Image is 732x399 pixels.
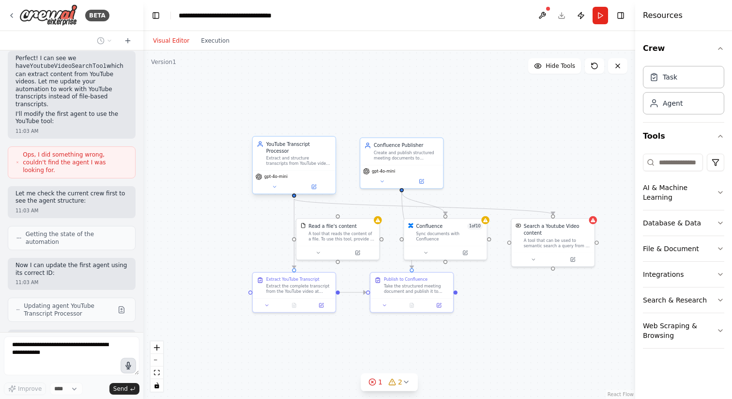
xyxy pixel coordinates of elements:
[252,137,336,195] div: YouTube Transcript ProcessorExtract and structure transcripts from YouTube videos at {youtube_url...
[370,272,454,313] div: Publish to ConfluenceTake the structured meeting document and publish it to Confluence space {con...
[643,313,724,348] button: Web Scraping & Browsing
[266,277,320,282] div: Extract YouTube Transcript
[554,255,592,264] button: Open in side panel
[18,385,42,393] span: Improve
[308,231,375,241] div: A tool that reads the content of a file. To use this tool, provide a 'file_path' parameter with t...
[643,150,724,356] div: Tools
[15,262,128,277] p: Now I can update the first agent using its correct ID:
[528,58,581,74] button: Hide Tools
[643,123,724,150] button: Tools
[301,223,306,228] img: FileReadTool
[402,177,440,186] button: Open in side panel
[151,379,163,392] button: toggle interactivity
[149,9,163,22] button: Hide left sidebar
[643,236,724,261] button: File & Document
[151,367,163,379] button: fit view
[291,199,557,214] g: Edge from 415d067b-1996-471b-8fa5-88fa85c31cc6 to 1d1be02a-9f4b-46d0-9f0f-546e064b1aad
[4,383,46,395] button: Improve
[511,218,595,267] div: YoutubeVideoSearchToolSearch a Youtube Video contentA tool that can be used to semantic search a ...
[120,35,136,47] button: Start a new chat
[291,199,298,268] g: Edge from 415d067b-1996-471b-8fa5-88fa85c31cc6 to 24bf41c5-e46b-4dfc-9609-7df07300bd81
[151,341,163,354] button: zoom in
[310,301,333,309] button: Open in side panel
[524,238,591,248] div: A tool that can be used to semantic search a query from a Youtube Video content.
[416,223,443,230] div: Confluence
[378,377,382,387] span: 1
[23,151,127,174] span: Ops, I did something wrong, couldn't find the agent I was looking for.
[397,301,426,309] button: No output available
[643,287,724,313] button: Search & Research
[26,230,127,246] span: Getting the state of the automation
[398,192,449,214] g: Edge from 146a6270-a3d4-4dec-b358-346653ca6b66 to 84196fff-8bd0-4803-b758-96f5fd389673
[24,302,114,318] span: Updating agent YouTube Transcript Processor
[372,169,395,174] span: gpt-4o-mini
[340,289,366,296] g: Edge from 24bf41c5-e46b-4dfc-9609-7df07300bd81 to e3ee0921-b51e-406c-b64a-1dced622789a
[252,272,336,313] div: Extract YouTube TranscriptExtract the complete transcript from the YouTube video at {youtube_url}...
[643,210,724,236] button: Database & Data
[643,62,724,122] div: Crew
[19,4,77,26] img: Logo
[374,150,439,161] div: Create and publish structured meeting documents to Confluence space {confluence_space} with prope...
[524,223,591,237] div: Search a Youtube Video content
[663,98,683,108] div: Agent
[266,284,332,294] div: Extract the complete transcript from the YouTube video at {youtube_url} and transform it into a w...
[121,358,136,373] button: Click to speak your automation idea
[546,62,575,70] span: Hide Tools
[398,377,402,387] span: 2
[416,231,483,241] div: Sync documents with Confluence
[179,11,288,20] nav: breadcrumb
[93,35,116,47] button: Switch to previous chat
[109,383,139,395] button: Send
[643,175,724,210] button: AI & Machine Learning
[427,301,451,309] button: Open in side panel
[266,156,332,166] div: Extract and structure transcripts from YouTube videos at {youtube_url} into professional meeting ...
[151,354,163,367] button: zoom out
[643,35,724,62] button: Crew
[467,223,483,230] span: Number of enabled actions
[663,72,677,82] div: Task
[374,142,439,149] div: Confluence Publisher
[151,58,176,66] div: Version 1
[15,111,128,126] p: I'll modify the first agent to use the YouTube tool:
[151,341,163,392] div: React Flow controls
[15,279,128,286] div: 11:03 AM
[295,183,333,191] button: Open in side panel
[516,223,521,228] img: YoutubeVideoSearchTool
[384,277,427,282] div: Publish to Confluence
[15,55,128,108] p: Perfect! I can see we have which can extract content from YouTube videos. Let me update your auto...
[113,385,128,393] span: Send
[608,392,634,397] a: React Flow attribution
[614,9,627,22] button: Hide right sidebar
[338,249,376,257] button: Open in side panel
[408,223,413,228] img: Confluence
[264,174,288,179] span: gpt-4o-mini
[30,63,106,70] code: YoutubeVideoSearchTool
[643,10,683,21] h4: Resources
[266,141,332,154] div: YouTube Transcript Processor
[296,218,380,260] div: FileReadToolRead a file's contentA tool that reads the content of a file. To use this tool, provi...
[147,35,195,47] button: Visual Editor
[360,137,444,189] div: Confluence PublisherCreate and publish structured meeting documents to Confluence space {confluen...
[280,301,308,309] button: No output available
[643,262,724,287] button: Integrations
[195,35,235,47] button: Execution
[15,128,128,135] div: 11:03 AM
[403,218,488,260] div: ConfluenceConfluence1of10Sync documents with Confluence
[15,190,128,205] p: Let me check the current crew first to see the agent structure:
[15,207,128,214] div: 11:03 AM
[384,284,449,294] div: Take the structured meeting document and publish it to Confluence space {confluence_space}. Creat...
[85,10,109,21] div: BETA
[361,373,418,391] button: 12
[308,223,356,230] div: Read a file's content
[446,249,484,257] button: Open in side panel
